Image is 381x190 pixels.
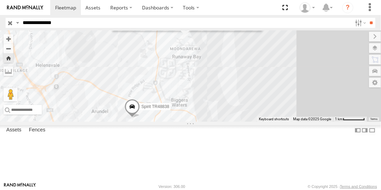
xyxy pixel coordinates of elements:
[361,125,368,135] label: Dock Summary Table to the Right
[259,117,289,122] button: Keyboard shortcuts
[141,104,169,109] span: Spirit TR48838
[7,5,43,10] img: rand-logo.svg
[3,126,25,135] label: Assets
[297,2,317,13] div: Tarun Kanti
[335,117,343,121] span: 1 km
[15,18,20,28] label: Search Query
[369,78,381,88] label: Map Settings
[293,117,331,121] span: Map data ©2025 Google
[342,2,353,13] i: ?
[340,184,377,189] a: Terms and Conditions
[3,44,13,53] button: Zoom out
[3,53,13,63] button: Zoom Home
[25,126,49,135] label: Fences
[308,184,377,189] div: © Copyright 2025 -
[354,125,361,135] label: Dock Summary Table to the Left
[4,183,36,190] a: Visit our Website
[3,88,17,101] button: Drag Pegman onto the map to open Street View
[371,118,378,121] a: Terms
[3,66,13,76] label: Measure
[352,18,367,28] label: Search Filter Options
[369,125,376,135] label: Hide Summary Table
[3,34,13,44] button: Zoom in
[333,117,367,122] button: Map Scale: 1 km per 59 pixels
[159,184,185,189] div: Version: 306.00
